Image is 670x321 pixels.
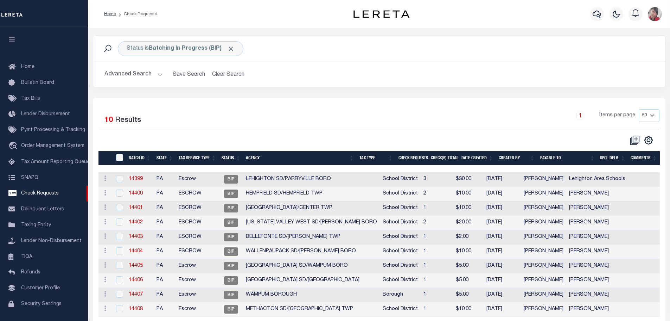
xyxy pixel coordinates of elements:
a: 14403 [129,234,143,239]
td: [PERSON_NAME] [521,216,566,230]
a: Home [104,12,116,16]
td: [DATE] [484,230,521,245]
span: 10 [104,117,113,124]
td: PA [154,288,176,302]
td: PA [154,302,176,317]
td: [PERSON_NAME] [521,172,566,187]
th: State: activate to sort column ascending [154,151,176,166]
span: TIQA [21,254,32,259]
td: School District [380,245,421,259]
td: [GEOGRAPHIC_DATA]/CENTER TWP. [243,201,380,216]
td: [PERSON_NAME] [566,288,628,302]
td: ESCROW [176,187,219,201]
td: $10.00 [453,187,484,201]
span: Lender Non-Disbursement [21,239,82,243]
label: Results [115,115,141,126]
td: ESCROW [176,245,219,259]
td: [DATE] [484,201,521,216]
span: Lender Disbursement [21,112,70,117]
span: BIP [224,190,238,198]
img: logo-dark.svg [353,10,410,18]
li: Check Requests [116,11,157,17]
a: 14402 [129,220,143,225]
th: Check(s) Total [428,151,459,166]
td: 1 [421,245,453,259]
td: School District [380,259,421,273]
a: 14405 [129,263,143,268]
a: 14408 [129,307,143,311]
td: [GEOGRAPHIC_DATA] SD/[GEOGRAPHIC_DATA] [243,273,380,288]
i: travel_explore [8,142,20,151]
span: Tax Bills [21,96,40,101]
td: Lehighton Area Schools [566,172,628,187]
div: Status is [118,41,243,56]
td: [DATE] [484,259,521,273]
td: [PERSON_NAME] [521,230,566,245]
td: 3 [421,172,453,187]
td: $30.00 [453,172,484,187]
button: Clear Search [209,68,248,81]
a: 14401 [129,205,143,210]
td: $5.00 [453,273,484,288]
td: $5.00 [453,288,484,302]
span: Pymt Processing & Tracking [21,128,85,132]
td: PA [154,201,176,216]
a: 14399 [129,177,143,181]
a: 1 [576,112,584,119]
td: [PERSON_NAME] [566,216,628,230]
td: $20.00 [453,216,484,230]
td: [PERSON_NAME] [566,230,628,245]
span: BIP [224,276,238,285]
td: WALLENPAUPACK SD/[PERSON_NAME] BORO [243,245,380,259]
span: Order Management System [21,143,84,148]
span: BIP [224,218,238,227]
td: School District [380,201,421,216]
span: BIP [224,247,238,256]
a: 14407 [129,292,143,297]
b: Batching In Progress (BIP) [149,46,235,51]
td: LEHIGHTON SD/PARRYVILLE BORO [243,172,380,187]
td: [PERSON_NAME] [566,259,628,273]
td: Escrow [176,302,219,317]
td: [PERSON_NAME] [521,187,566,201]
button: Save Search [168,68,209,81]
td: $10.00 [453,302,484,317]
th: Status: activate to sort column ascending [219,151,243,166]
td: [DATE] [484,216,521,230]
td: Escrow [176,273,219,288]
td: [PERSON_NAME] [566,187,628,201]
td: School District [380,187,421,201]
td: [DATE] [484,302,521,317]
td: 1 [421,201,453,216]
span: Home [21,64,34,69]
td: Borough [380,288,421,302]
a: 14400 [129,191,143,196]
span: BIP [224,291,238,299]
td: [DATE] [484,187,521,201]
span: Bulletin Board [21,80,54,85]
th: Tax Type: activate to sort column ascending [357,151,396,166]
th: Batch Id: activate to sort column ascending [126,151,154,166]
span: Items per page [599,112,635,119]
td: [PERSON_NAME] [566,201,628,216]
td: 2 [421,187,453,201]
td: PA [154,245,176,259]
span: BIP [224,262,238,270]
td: Escrow [176,172,219,187]
td: [PERSON_NAME] [566,273,628,288]
span: Taxing Entity [21,223,51,228]
td: [DATE] [484,273,521,288]
td: [PERSON_NAME] [521,302,566,317]
td: HEMPFIELD SD/HEMPFIELD TWP [243,187,380,201]
td: [DATE] [484,288,521,302]
td: $5.00 [453,259,484,273]
a: 14406 [129,278,143,283]
span: Click to Remove [227,45,235,53]
th: Comments: activate to sort column ascending [628,151,659,166]
button: Advanced Search [104,68,163,81]
td: [DATE] [484,172,521,187]
td: $10.00 [453,201,484,216]
th: Payable To: activate to sort column ascending [537,151,598,166]
td: [PERSON_NAME] [521,288,566,302]
td: 2 [421,216,453,230]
